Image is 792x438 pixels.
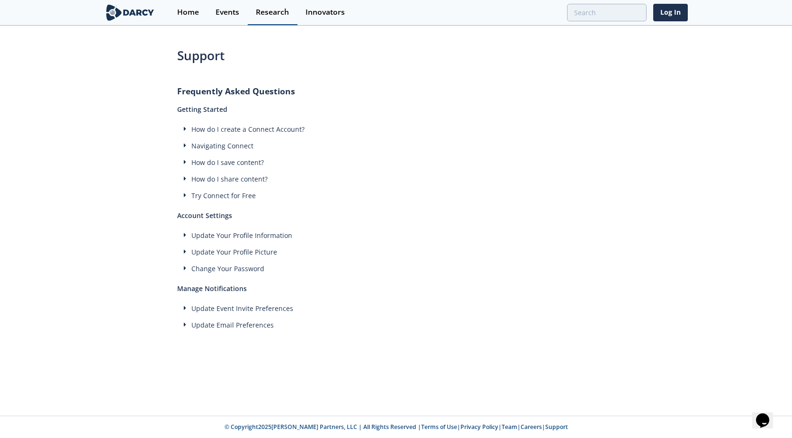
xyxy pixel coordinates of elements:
h2: Getting Started [177,98,615,114]
a: Support [545,423,568,431]
span: How do I save content? [191,158,264,167]
div: Innovators [306,9,345,16]
div: Research [256,9,289,16]
div: Try Connect for Free [177,191,615,201]
p: © Copyright 2025 [PERSON_NAME] Partners, LLC | All Rights Reserved | | | | | [45,423,747,431]
a: Privacy Policy [460,423,498,431]
h1: Support [177,46,615,65]
div: How do I share content? [177,174,615,184]
h2: Manage Notifications [177,277,615,293]
a: Careers [521,423,542,431]
a: Terms of Use [421,423,457,431]
span: Update Your Profile Picture [191,247,277,256]
input: Advanced Search [567,4,647,21]
a: Log In [653,4,688,21]
div: Update Email Preferences [177,320,615,330]
span: Update Your Profile Information [191,231,292,240]
h2: Account Settings [177,204,615,220]
div: Events [216,9,239,16]
span: How do I create a Connect Account? [191,125,305,134]
span: Update Event Invite Preferences [191,304,293,313]
div: Update Your Profile Information [177,230,615,240]
iframe: chat widget [752,400,783,429]
img: logo-wide.svg [104,4,156,21]
span: Change Your Password [191,264,264,273]
div: Update Your Profile Picture [177,247,615,257]
span: How do I share content? [191,174,268,183]
div: Navigating Connect [177,141,615,151]
span: Navigating Connect [191,141,253,150]
h1: Frequently Asked Questions [177,85,615,97]
div: How do I save content? [177,157,615,167]
span: Update Email Preferences [191,320,274,329]
div: Change Your Password [177,264,615,274]
div: Update Event Invite Preferences [177,303,615,313]
div: How do I create a Connect Account? [177,124,615,134]
div: Home [177,9,199,16]
span: Try Connect for Free [191,191,256,200]
a: Team [502,423,517,431]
